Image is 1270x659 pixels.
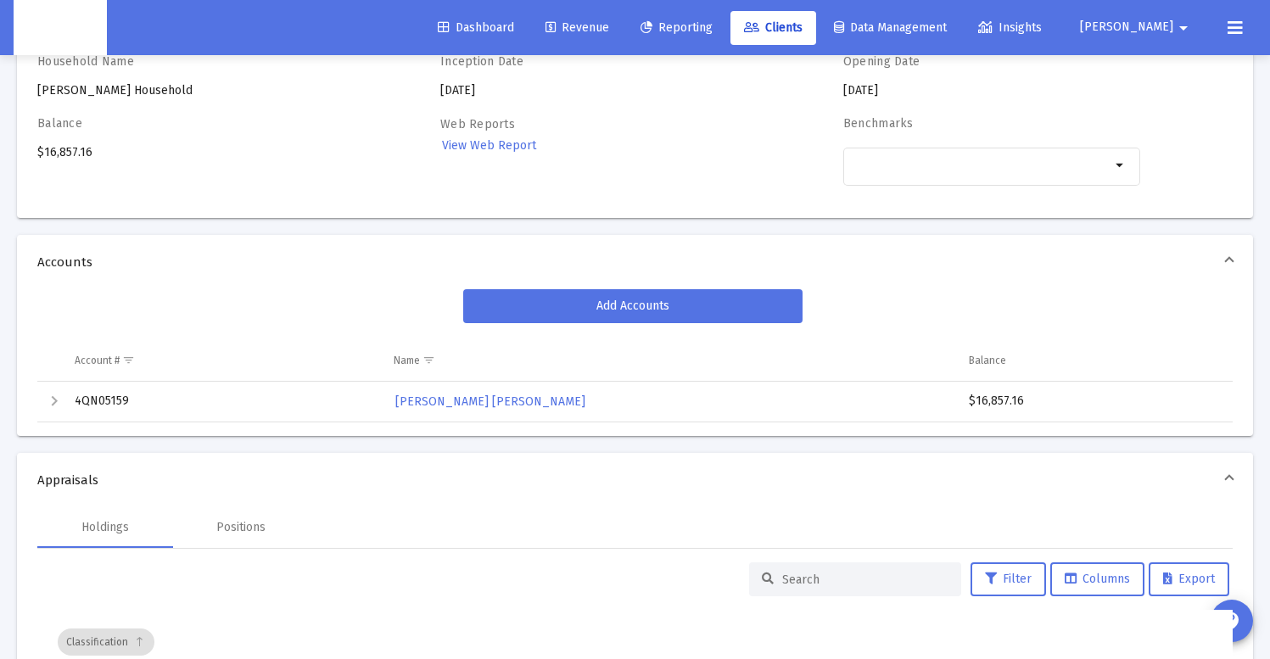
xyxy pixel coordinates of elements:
mat-icon: arrow_drop_down [1173,11,1194,45]
div: Balance [969,354,1006,367]
mat-expansion-panel-header: Appraisals [17,453,1253,507]
button: Filter [971,562,1046,596]
div: [DATE] [843,54,1140,99]
div: Data grid [37,340,1233,422]
button: Add Accounts [463,289,803,323]
td: Column Account # [63,340,382,381]
a: Insights [965,11,1055,45]
button: Columns [1050,562,1144,596]
span: Show filter options for column 'Name' [422,354,435,366]
span: Columns [1065,572,1130,586]
h4: Household Name [37,54,334,69]
a: Clients [730,11,816,45]
a: Reporting [627,11,726,45]
span: Appraisals [37,472,1226,489]
h4: Inception Date [440,54,737,69]
span: Data Management [834,20,947,35]
span: Revenue [545,20,609,35]
button: Export [1149,562,1229,596]
span: [PERSON_NAME] [PERSON_NAME] [395,394,585,409]
div: Name [394,354,420,367]
div: Classification [58,628,154,656]
div: [PERSON_NAME] Household [37,54,334,99]
mat-icon: arrow_drop_down [1111,155,1131,176]
img: Dashboard [26,11,94,45]
a: View Web Report [440,133,538,158]
span: Reporting [641,20,713,35]
button: [PERSON_NAME] [1060,10,1214,44]
span: Dashboard [438,20,514,35]
a: [PERSON_NAME] [PERSON_NAME] [394,389,587,414]
div: Household Details [17,54,1253,218]
span: Add Accounts [596,299,669,313]
span: Filter [985,572,1032,586]
span: [PERSON_NAME] [1080,20,1173,35]
div: $16,857.16 [969,393,1217,410]
span: View Web Report [442,138,536,153]
span: Show filter options for column 'Account #' [122,354,135,366]
span: Clients [744,20,803,35]
td: Expand [37,382,63,422]
div: Holdings [81,519,129,536]
h4: Benchmarks [843,116,1140,131]
a: Data Management [820,11,960,45]
div: Positions [216,519,266,536]
div: $16,857.16 [37,116,334,204]
a: Dashboard [424,11,528,45]
div: Accounts [17,289,1253,436]
div: [DATE] [440,54,737,99]
div: Account # [75,354,120,367]
td: Column Name [382,340,957,381]
span: Insights [978,20,1042,35]
input: Search [782,572,948,587]
h4: Balance [37,116,334,131]
a: Revenue [532,11,623,45]
h4: Opening Date [843,54,1140,69]
label: Web Reports [440,117,515,131]
td: 4QN05159 [63,382,382,422]
span: Export [1163,572,1215,586]
td: Column Balance [957,340,1233,381]
span: Accounts [37,254,1226,271]
mat-expansion-panel-header: Accounts [17,235,1253,289]
mat-chip-list: Selection [852,155,1111,176]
